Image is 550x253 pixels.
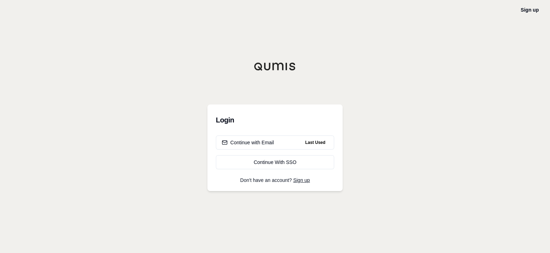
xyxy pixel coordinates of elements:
span: Last Used [302,138,328,147]
a: Sign up [521,7,539,13]
button: Continue with EmailLast Used [216,135,334,150]
h3: Login [216,113,334,127]
img: Qumis [254,62,296,71]
a: Continue With SSO [216,155,334,169]
div: Continue With SSO [222,159,328,166]
p: Don't have an account? [216,178,334,183]
div: Continue with Email [222,139,274,146]
a: Sign up [293,177,310,183]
